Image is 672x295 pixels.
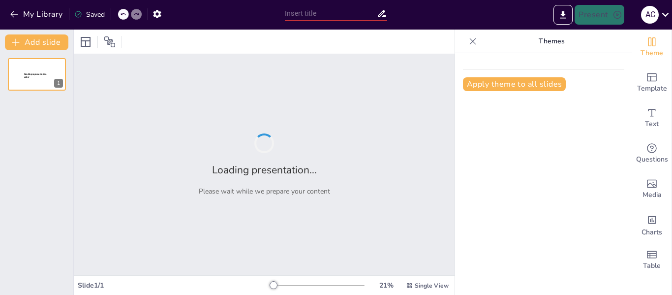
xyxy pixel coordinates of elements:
span: Text [645,119,659,130]
div: Layout [78,34,93,50]
h2: Loading presentation... [212,163,317,177]
span: Charts [641,227,662,238]
div: 21 % [374,281,398,290]
div: 1 [8,58,66,91]
span: Position [104,36,116,48]
div: Get real-time input from your audience [632,136,672,171]
span: Single View [415,282,449,290]
div: Add charts and graphs [632,207,672,242]
div: Change the overall theme [632,30,672,65]
div: Add text boxes [632,100,672,136]
div: Slide 1 / 1 [78,281,270,290]
button: Present [575,5,624,25]
div: Saved [74,10,105,19]
p: Themes [481,30,622,53]
button: A C [641,5,659,25]
span: Media [642,190,662,200]
div: Add a table [632,242,672,278]
button: Apply theme to all slides [463,77,566,91]
button: Add slide [5,34,68,50]
div: 1 [54,79,63,88]
input: Insert title [285,6,377,21]
span: Table [643,261,661,271]
span: Theme [641,48,663,59]
div: Add ready made slides [632,65,672,100]
button: My Library [7,6,67,22]
span: Questions [636,154,668,165]
div: A C [641,6,659,24]
p: Please wait while we prepare your content [199,187,330,196]
span: Template [637,83,667,94]
span: Sendsteps presentation editor [24,73,46,78]
div: Add images, graphics, shapes or video [632,171,672,207]
button: Export to PowerPoint [553,5,573,25]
